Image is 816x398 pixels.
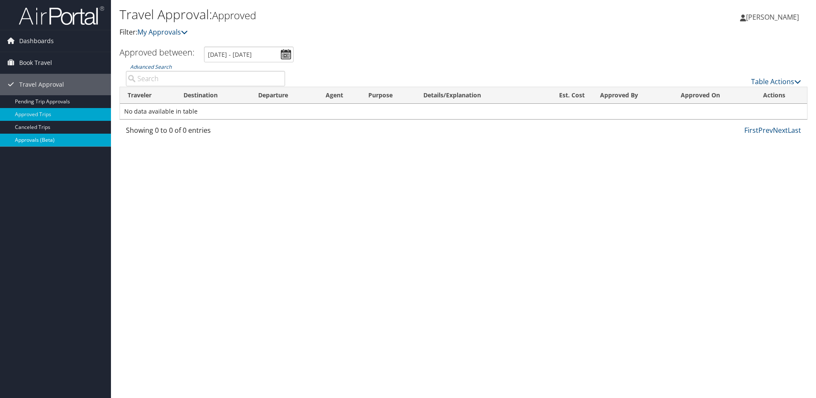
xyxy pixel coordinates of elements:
[773,126,788,135] a: Next
[751,77,801,86] a: Table Actions
[744,126,758,135] a: First
[592,87,673,104] th: Approved By: activate to sort column ascending
[673,87,756,104] th: Approved On: activate to sort column ascending
[416,87,536,104] th: Details/Explanation
[251,87,318,104] th: Departure: activate to sort column ascending
[788,126,801,135] a: Last
[126,71,285,86] input: Advanced Search
[119,47,195,58] h3: Approved between:
[19,74,64,95] span: Travel Approval
[120,87,176,104] th: Traveler: activate to sort column ascending
[746,12,799,22] span: [PERSON_NAME]
[740,4,807,30] a: [PERSON_NAME]
[212,8,256,22] small: Approved
[119,27,578,38] p: Filter:
[119,6,578,23] h1: Travel Approval:
[176,87,251,104] th: Destination: activate to sort column ascending
[19,52,52,73] span: Book Travel
[120,104,807,119] td: No data available in table
[126,125,285,140] div: Showing 0 to 0 of 0 entries
[755,87,807,104] th: Actions
[536,87,592,104] th: Est. Cost: activate to sort column ascending
[758,126,773,135] a: Prev
[19,30,54,52] span: Dashboards
[361,87,416,104] th: Purpose
[137,27,188,37] a: My Approvals
[204,47,294,62] input: [DATE] - [DATE]
[19,6,104,26] img: airportal-logo.png
[318,87,361,104] th: Agent
[130,63,172,70] a: Advanced Search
